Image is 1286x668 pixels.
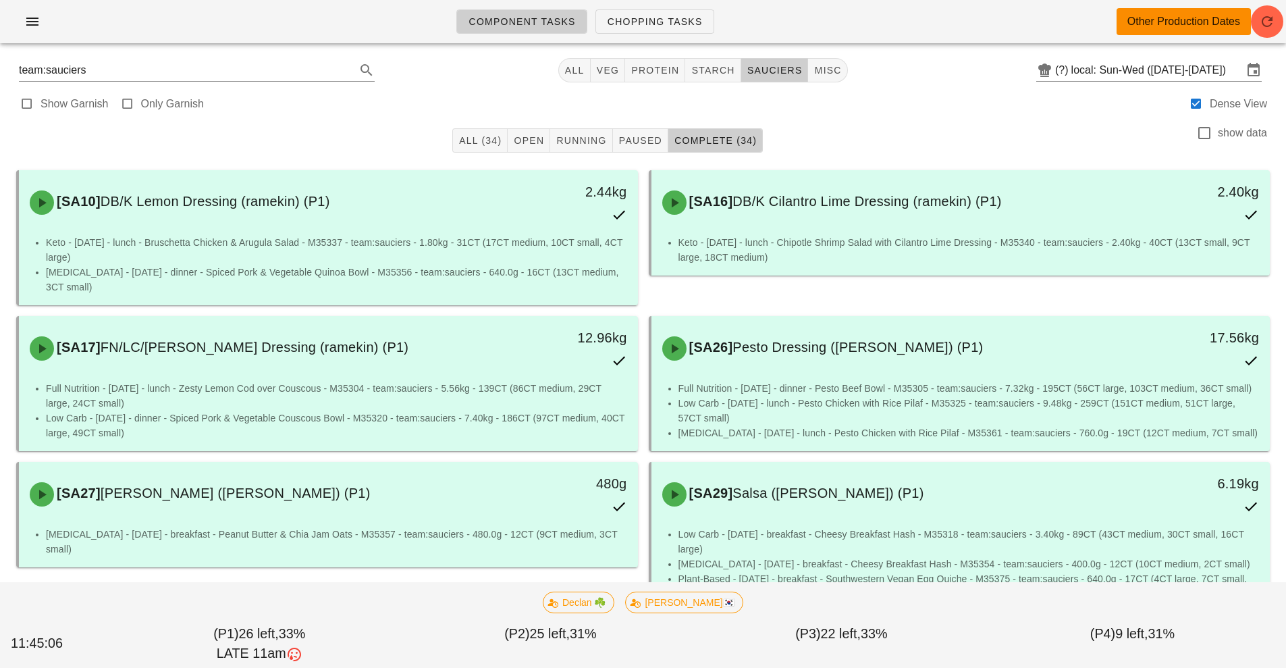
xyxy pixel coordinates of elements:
span: [SA29] [687,486,733,500]
span: DB/K Cilantro Lime Dressing (ramekin) (P1) [732,194,1001,209]
div: 12.96kg [489,327,626,349]
div: 17.56kg [1122,327,1259,349]
button: misc [808,58,847,82]
li: Keto - [DATE] - lunch - Chipotle Shrimp Salad with Cilantro Lime Dressing - M35340 - team:saucier... [678,235,1260,265]
li: Full Nutrition - [DATE] - dinner - Pesto Beef Bowl - M35305 - team:sauciers - 7.32kg - 195CT (56C... [678,381,1260,396]
button: Open [508,128,550,153]
span: sauciers [747,65,803,76]
div: 2.40kg [1122,181,1259,203]
button: protein [625,58,685,82]
a: Chopping Tasks [595,9,714,34]
div: (P2) 31% [405,621,696,667]
label: Show Garnish [41,97,109,111]
span: All [564,65,585,76]
span: 9 left, [1115,626,1148,641]
span: Open [513,135,544,146]
span: [PERSON_NAME]🇰🇷 [635,592,734,613]
button: starch [685,58,741,82]
span: [SA26] [687,340,733,355]
li: Low Carb - [DATE] - dinner - Spiced Pork & Vegetable Couscous Bowl - M35320 - team:sauciers - 7.4... [46,411,627,440]
div: 480g [489,473,626,494]
span: protein [631,65,679,76]
div: 6.19kg [1122,473,1259,494]
span: [SA16] [687,194,733,209]
button: All [558,58,591,82]
label: show data [1218,126,1267,140]
span: [PERSON_NAME] ([PERSON_NAME]) (P1) [101,486,371,500]
li: Plant-Based - [DATE] - breakfast - Southwestern Vegan Egg Quiche - M35375 - team:sauciers - 640.0... [678,571,1260,601]
label: Only Garnish [141,97,204,111]
label: Dense View [1210,97,1267,111]
button: All (34) [452,128,508,153]
div: (P4) 31% [987,621,1278,667]
span: 26 left, [238,626,278,641]
span: 22 left, [821,626,861,641]
li: Full Nutrition - [DATE] - lunch - Zesty Lemon Cod over Couscous - M35304 - team:sauciers - 5.56kg... [46,381,627,411]
span: Pesto Dressing ([PERSON_NAME]) (P1) [732,340,983,355]
li: [MEDICAL_DATA] - [DATE] - lunch - Pesto Chicken with Rice Pilaf - M35361 - team:sauciers - 760.0g... [678,426,1260,440]
button: veg [591,58,626,82]
span: Chopping Tasks [607,16,703,27]
div: 11:45:06 [8,631,114,657]
span: Paused [618,135,662,146]
li: Keto - [DATE] - lunch - Bruschetta Chicken & Arugula Salad - M35337 - team:sauciers - 1.80kg - 31... [46,235,627,265]
span: [SA10] [54,194,101,209]
span: Salsa ([PERSON_NAME]) (P1) [732,486,923,500]
span: Running [556,135,606,146]
span: [SA27] [54,486,101,500]
div: LATE 11am [117,644,402,664]
span: Component Tasks [468,16,575,27]
li: [MEDICAL_DATA] - [DATE] - dinner - Spiced Pork & Vegetable Quinoa Bowl - M35356 - team:sauciers -... [46,265,627,294]
span: [SA17] [54,340,101,355]
div: (P3) 33% [696,621,987,667]
button: Running [550,128,612,153]
li: Low Carb - [DATE] - breakfast - Cheesy Breakfast Hash - M35318 - team:sauciers - 3.40kg - 89CT (4... [678,527,1260,557]
span: starch [691,65,734,76]
div: (?) [1055,63,1071,77]
li: Low Carb - [DATE] - lunch - Pesto Chicken with Rice Pilaf - M35325 - team:sauciers - 9.48kg - 259... [678,396,1260,426]
button: sauciers [741,58,809,82]
li: [MEDICAL_DATA] - [DATE] - breakfast - Cheesy Breakfast Hash - M35354 - team:sauciers - 400.0g - 1... [678,557,1260,571]
div: (P1) 33% [114,621,405,667]
span: Complete (34) [674,135,757,146]
span: veg [596,65,620,76]
li: [MEDICAL_DATA] - [DATE] - breakfast - Peanut Butter & Chia Jam Oats - M35357 - team:sauciers - 48... [46,527,627,557]
span: FN/LC/[PERSON_NAME] Dressing (ramekin) (P1) [101,340,408,355]
div: 2.44kg [489,181,626,203]
span: Declan ☘️ [552,592,606,613]
div: Other Production Dates [1127,14,1240,30]
a: Component Tasks [456,9,587,34]
span: 25 left, [530,626,570,641]
button: Complete (34) [668,128,763,153]
span: All (34) [458,135,502,146]
span: DB/K Lemon Dressing (ramekin) (P1) [101,194,330,209]
button: Paused [613,128,668,153]
span: misc [813,65,841,76]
